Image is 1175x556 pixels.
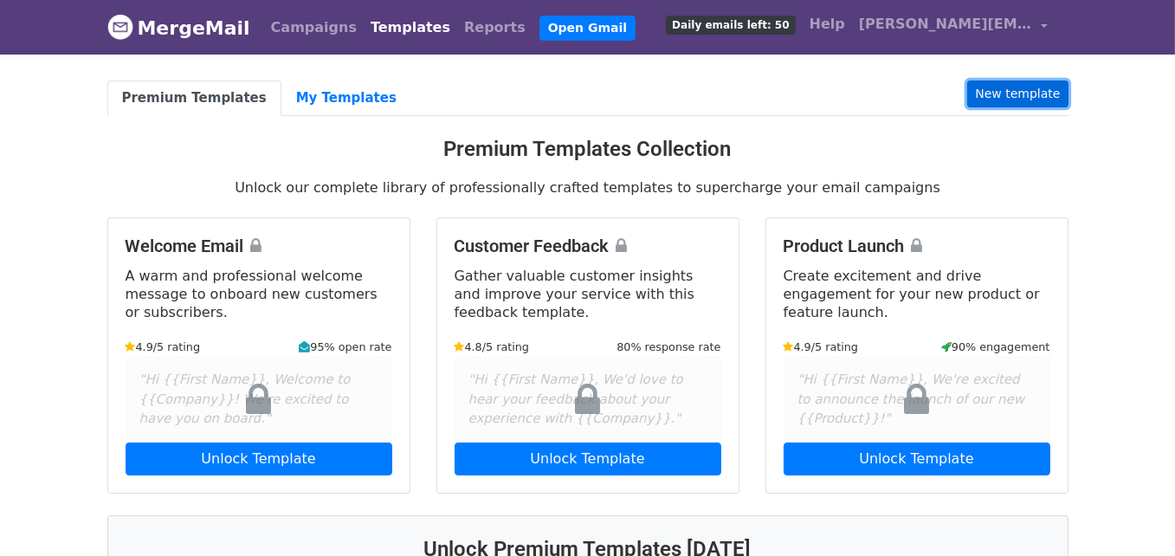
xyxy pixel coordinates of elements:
a: Unlock Template [784,443,1050,475]
small: 90% engagement [941,339,1050,355]
p: Gather valuable customer insights and improve your service with this feedback template. [455,267,721,321]
a: Help [803,7,852,42]
div: "Hi {{First Name}}, We'd love to hear your feedback about your experience with {{Company}}." [455,356,721,443]
a: Reports [457,10,533,45]
a: Unlock Template [126,443,392,475]
a: Premium Templates [107,81,281,116]
small: 4.9/5 rating [126,339,201,355]
a: [PERSON_NAME][EMAIL_ADDRESS][DOMAIN_NAME] [852,7,1055,48]
div: "Hi {{First Name}}, Welcome to {{Company}}! We're excited to have you on board." [126,356,392,443]
a: New template [967,81,1068,107]
h3: Premium Templates Collection [107,137,1068,162]
small: 80% response rate [617,339,720,355]
div: "Hi {{First Name}}, We're excited to announce the launch of our new {{Product}}!" [784,356,1050,443]
a: Daily emails left: 50 [659,7,802,42]
img: MergeMail logo [107,14,133,40]
a: My Templates [281,81,411,116]
a: Templates [364,10,457,45]
span: Daily emails left: 50 [666,16,795,35]
a: Campaigns [264,10,364,45]
small: 95% open rate [299,339,391,355]
span: [PERSON_NAME][EMAIL_ADDRESS][DOMAIN_NAME] [859,14,1032,35]
a: MergeMail [107,10,250,46]
h4: Customer Feedback [455,236,721,256]
small: 4.8/5 rating [455,339,530,355]
a: Unlock Template [455,443,721,475]
p: Create excitement and drive engagement for your new product or feature launch. [784,267,1050,321]
h4: Welcome Email [126,236,392,256]
h4: Product Launch [784,236,1050,256]
p: A warm and professional welcome message to onboard new customers or subscribers. [126,267,392,321]
p: Unlock our complete library of professionally crafted templates to supercharge your email campaigns [107,178,1068,197]
a: Open Gmail [539,16,636,41]
small: 4.9/5 rating [784,339,859,355]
